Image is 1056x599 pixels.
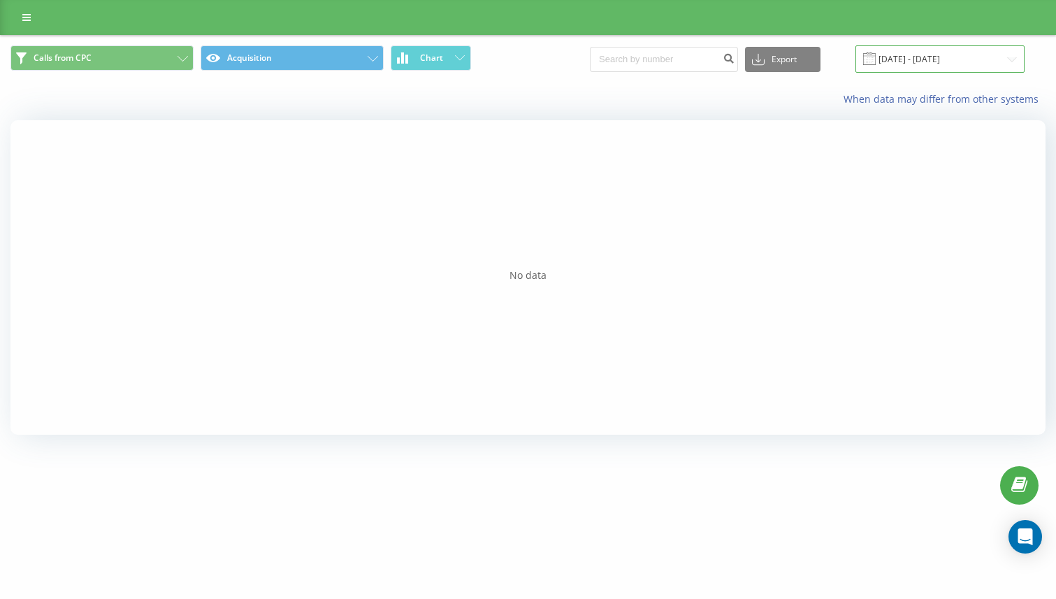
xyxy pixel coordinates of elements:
[391,45,471,71] button: Chart
[420,53,443,63] span: Chart
[10,268,1046,282] div: No data
[844,92,1046,106] a: When data may differ from other systems
[1008,520,1042,554] div: Open Intercom Messenger
[590,47,738,72] input: Search by number
[10,45,194,71] button: Calls from CPC
[201,45,384,71] button: Acquisition
[34,52,92,64] span: Calls from CPC
[745,47,820,72] button: Export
